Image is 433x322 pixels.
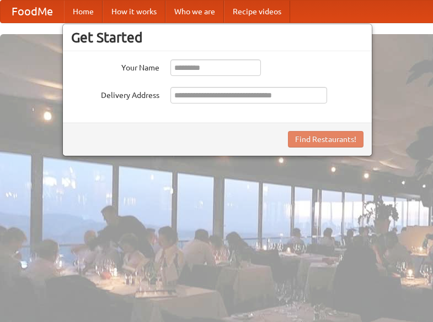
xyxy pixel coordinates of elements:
[64,1,103,23] a: Home
[71,29,363,46] h3: Get Started
[224,1,290,23] a: Recipe videos
[165,1,224,23] a: Who we are
[288,131,363,148] button: Find Restaurants!
[71,59,159,73] label: Your Name
[71,87,159,101] label: Delivery Address
[1,1,64,23] a: FoodMe
[103,1,165,23] a: How it works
